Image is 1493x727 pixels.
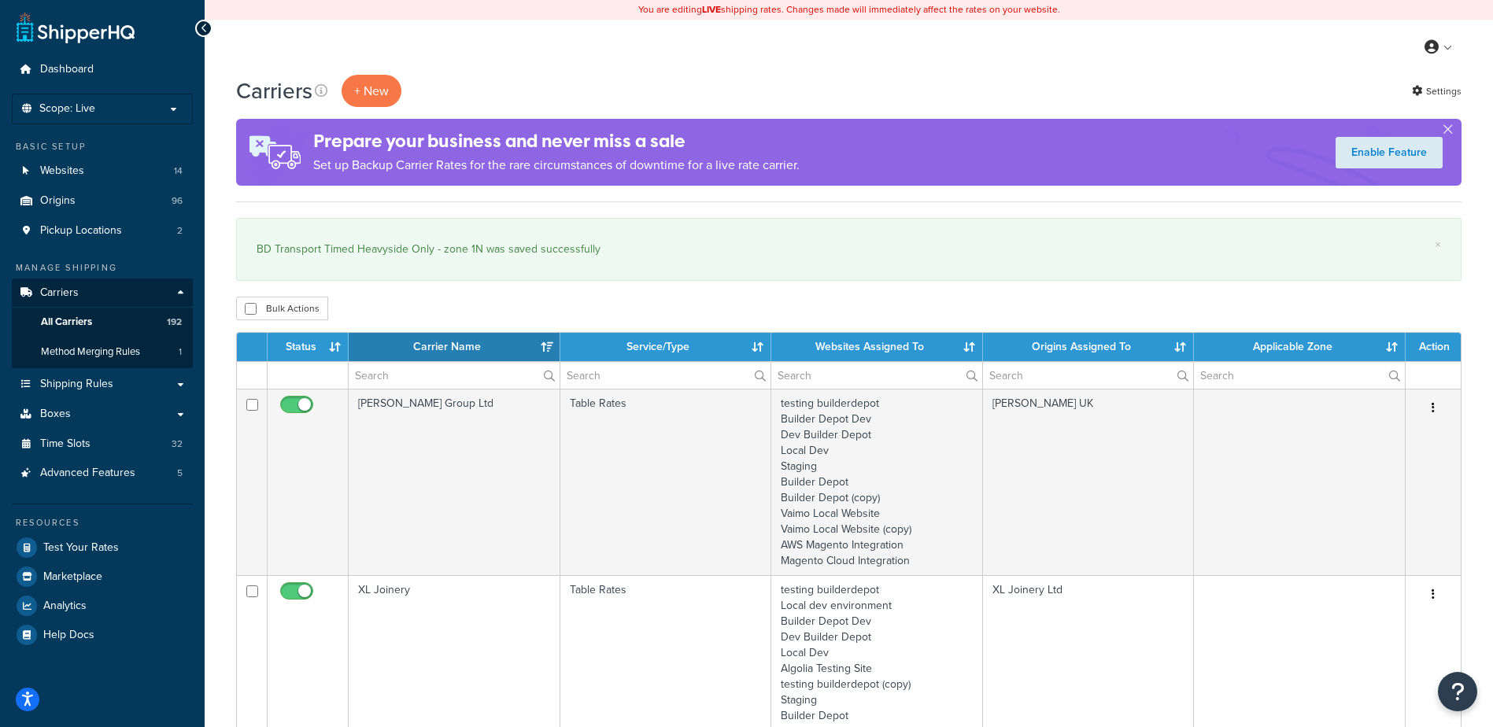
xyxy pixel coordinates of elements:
a: Test Your Rates [12,533,193,562]
a: Marketplace [12,563,193,591]
input: Search [1194,362,1405,389]
button: Open Resource Center [1438,672,1477,711]
span: Method Merging Rules [41,345,140,359]
span: Pickup Locations [40,224,122,238]
a: ShipperHQ Home [17,12,135,43]
input: Search [560,362,771,389]
span: Help Docs [43,629,94,642]
span: All Carriers [41,316,92,329]
th: Service/Type: activate to sort column ascending [560,333,772,361]
span: Analytics [43,600,87,613]
th: Status: activate to sort column ascending [268,333,349,361]
a: Enable Feature [1336,137,1443,168]
a: Pickup Locations 2 [12,216,193,245]
a: Analytics [12,592,193,620]
input: Search [983,362,1194,389]
a: Time Slots 32 [12,430,193,459]
a: Shipping Rules [12,370,193,399]
li: Time Slots [12,430,193,459]
li: Websites [12,157,193,186]
th: Origins Assigned To: activate to sort column ascending [983,333,1195,361]
th: Websites Assigned To: activate to sort column ascending [771,333,983,361]
a: Method Merging Rules 1 [12,338,193,367]
a: Carriers [12,279,193,308]
span: Scope: Live [39,102,95,116]
td: Table Rates [560,389,772,575]
span: Marketplace [43,570,102,584]
td: testing builderdepot Builder Depot Dev Dev Builder Depot Local Dev Staging Builder Depot Builder ... [771,389,983,575]
div: BD Transport Timed Heavyside Only - zone 1N was saved successfully [257,238,1441,260]
span: Shipping Rules [40,378,113,391]
img: ad-rules-rateshop-fe6ec290ccb7230408bd80ed9643f0289d75e0ffd9eb532fc0e269fcd187b520.png [236,119,313,186]
a: Dashboard [12,55,193,84]
span: 192 [167,316,182,329]
a: Advanced Features 5 [12,459,193,488]
span: 14 [174,164,183,178]
span: 32 [172,437,183,451]
li: Method Merging Rules [12,338,193,367]
th: Applicable Zone: activate to sort column ascending [1194,333,1406,361]
h1: Carriers [236,76,312,106]
a: All Carriers 192 [12,308,193,337]
th: Carrier Name: activate to sort column ascending [349,333,560,361]
div: Manage Shipping [12,261,193,275]
span: Advanced Features [40,467,135,480]
li: Advanced Features [12,459,193,488]
input: Search [771,362,982,389]
span: 5 [177,467,183,480]
span: Origins [40,194,76,208]
li: Carriers [12,279,193,368]
span: Time Slots [40,437,91,451]
a: Settings [1412,80,1462,102]
input: Search [349,362,560,389]
span: Dashboard [40,63,94,76]
h4: Prepare your business and never miss a sale [313,128,800,154]
span: Websites [40,164,84,178]
a: Boxes [12,400,193,429]
div: Basic Setup [12,140,193,153]
a: × [1435,238,1441,251]
div: Resources [12,516,193,530]
p: Set up Backup Carrier Rates for the rare circumstances of downtime for a live rate carrier. [313,154,800,176]
td: [PERSON_NAME] UK [983,389,1195,575]
span: 1 [179,345,182,359]
a: Websites 14 [12,157,193,186]
span: Boxes [40,408,71,421]
span: Carriers [40,286,79,300]
th: Action [1406,333,1461,361]
span: Test Your Rates [43,541,119,555]
button: Bulk Actions [236,297,328,320]
span: 2 [177,224,183,238]
b: LIVE [702,2,721,17]
td: [PERSON_NAME] Group Ltd [349,389,560,575]
a: Help Docs [12,621,193,649]
span: 96 [172,194,183,208]
li: Origins [12,186,193,216]
li: Pickup Locations [12,216,193,245]
a: Origins 96 [12,186,193,216]
button: + New [342,75,401,107]
li: All Carriers [12,308,193,337]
